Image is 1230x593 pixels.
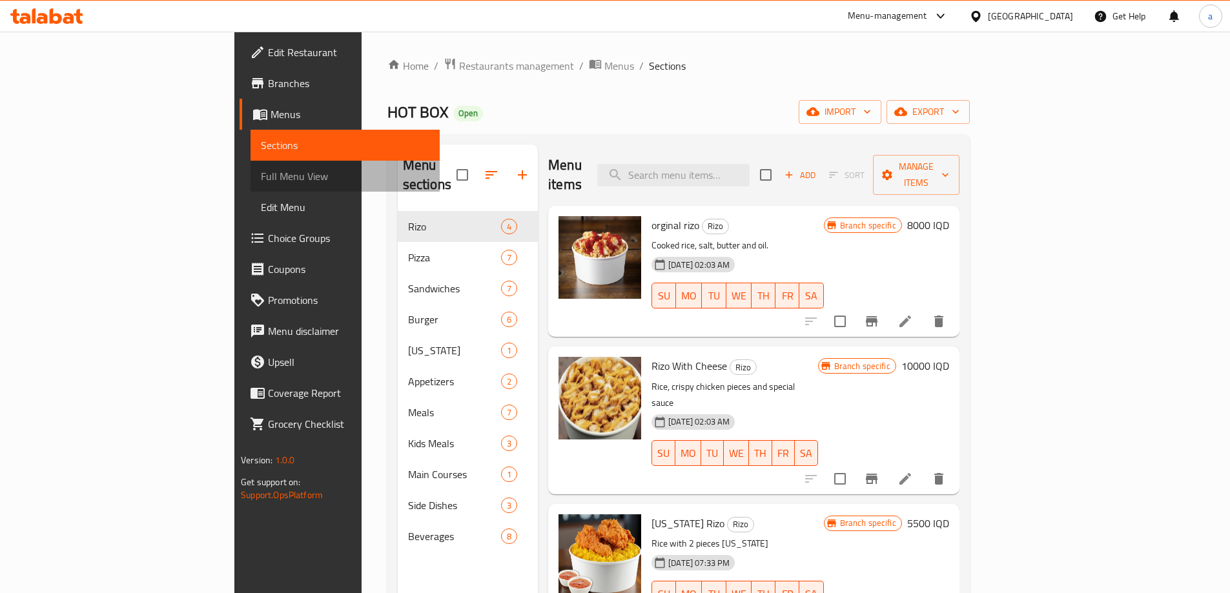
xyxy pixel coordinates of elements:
button: WE [726,283,752,308]
button: delete [923,306,954,337]
button: delete [923,463,954,494]
button: TH [752,283,775,308]
div: Rizo [727,517,754,532]
div: items [501,374,517,389]
a: Coupons [240,254,440,285]
span: import [809,104,871,120]
span: Meals [408,405,501,420]
div: Open [453,106,483,121]
span: Kids Meals [408,436,501,451]
span: Pizza [408,250,501,265]
span: Select all sections [449,161,476,188]
h6: 10000 IQD [901,357,949,375]
span: Menus [604,58,634,74]
span: Select to update [826,465,854,492]
button: WE [724,440,749,466]
div: Side Dishes [408,498,501,513]
div: Rizo [702,219,729,234]
input: search [597,164,750,186]
a: Support.OpsPlatform [241,487,323,503]
h2: Menu items [548,156,582,194]
span: Rizo [728,517,753,532]
div: items [501,436,517,451]
span: Coverage Report [268,385,429,401]
span: Grocery Checklist [268,416,429,432]
div: items [501,467,517,482]
span: Upsell [268,354,429,370]
a: Edit menu item [897,471,913,487]
span: Main Courses [408,467,501,482]
span: WE [729,444,744,463]
a: Branches [240,68,440,99]
span: Open [453,108,483,119]
span: 1 [502,345,517,357]
span: Full Menu View [261,168,429,184]
span: FR [777,444,790,463]
span: MO [681,444,696,463]
div: Side Dishes3 [398,490,538,521]
span: Sections [261,137,429,153]
div: items [501,219,517,234]
span: Coupons [268,261,429,277]
span: 8 [502,530,517,543]
div: Meals7 [398,397,538,428]
div: Sandwiches7 [398,273,538,304]
span: TU [707,286,721,305]
span: Menus [271,106,429,122]
button: TU [702,283,726,308]
a: Promotions [240,285,440,316]
span: [DATE] 07:33 PM [663,557,735,569]
div: items [501,528,517,544]
button: MO [676,283,702,308]
span: 4 [502,221,517,233]
a: Menus [589,57,634,74]
h6: 8000 IQD [907,216,949,234]
span: 7 [502,407,517,419]
button: SA [799,283,823,308]
nav: Menu sections [398,206,538,557]
a: Choice Groups [240,223,440,254]
button: SU [651,440,675,466]
span: Choice Groups [268,230,429,246]
span: 3 [502,499,517,512]
div: Kids Meals3 [398,428,538,459]
a: Restaurants management [444,57,574,74]
span: Beverages [408,528,501,544]
button: Manage items [873,155,959,195]
p: Rice, crispy chicken pieces and special sauce [651,379,817,411]
img: Rizo With Cheese [559,357,641,439]
span: Rizo With Cheese [651,356,727,376]
div: Main Courses1 [398,459,538,490]
div: Rizo [408,219,501,234]
a: Coverage Report [240,377,440,408]
button: Add [779,165,821,185]
span: Branch specific [835,219,901,232]
span: [DATE] 02:03 AM [663,416,735,428]
div: Rizo4 [398,211,538,242]
button: MO [675,440,701,466]
div: [US_STATE]1 [398,335,538,366]
div: Burger [408,312,501,327]
span: Manage items [883,159,949,191]
p: Rice with 2 pieces [US_STATE] [651,536,823,552]
a: Edit menu item [897,314,913,329]
span: Rizo [702,219,728,234]
div: Appetizers [408,374,501,389]
a: Menu disclaimer [240,316,440,347]
a: Upsell [240,347,440,377]
span: SU [657,286,671,305]
a: Edit Restaurant [240,37,440,68]
span: MO [681,286,697,305]
span: [DATE] 02:03 AM [663,259,735,271]
span: WE [732,286,746,305]
div: [GEOGRAPHIC_DATA] [988,9,1073,23]
div: items [501,312,517,327]
div: items [501,250,517,265]
button: SU [651,283,676,308]
div: Kentucky [408,343,501,358]
button: Add section [507,159,538,190]
div: items [501,281,517,296]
